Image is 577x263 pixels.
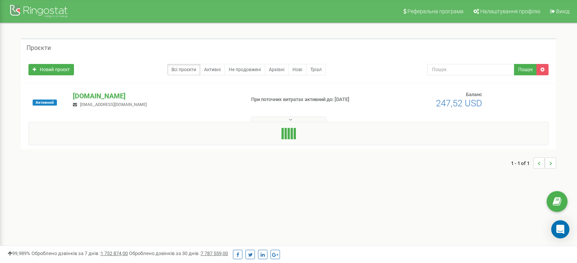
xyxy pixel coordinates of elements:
[551,220,569,238] div: Open Intercom Messenger
[511,157,533,169] span: 1 - 1 of 1
[306,64,326,75] a: Тріал
[225,64,265,75] a: Не продовжені
[407,8,464,14] span: Реферальна програма
[31,251,128,256] span: Оброблено дзвінків за 7 днів :
[480,8,540,14] span: Налаштування профілю
[28,64,74,75] a: Новий проєкт
[201,251,228,256] u: 7 787 559,00
[436,98,482,109] span: 247,52 USD
[265,64,289,75] a: Архівні
[80,102,147,107] span: [EMAIL_ADDRESS][DOMAIN_NAME]
[8,251,30,256] span: 99,989%
[251,96,373,103] p: При поточних витратах активний до: [DATE]
[73,91,239,101] p: [DOMAIN_NAME]
[101,251,128,256] u: 1 752 874,00
[288,64,307,75] a: Нові
[33,100,57,106] span: Активний
[466,92,482,97] span: Баланс
[129,251,228,256] span: Оброблено дзвінків за 30 днів :
[511,150,556,176] nav: ...
[514,64,537,75] button: Пошук
[27,45,51,51] h5: Проєкти
[167,64,200,75] a: Всі проєкти
[556,8,569,14] span: Вихід
[427,64,514,75] input: Пошук
[200,64,225,75] a: Активні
